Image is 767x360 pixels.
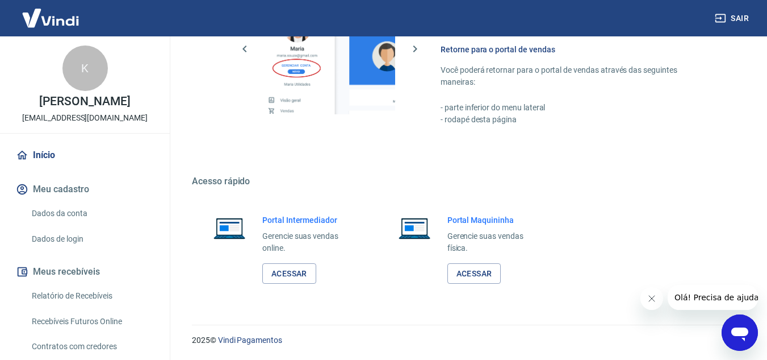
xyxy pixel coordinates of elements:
iframe: Fechar mensagem [640,287,663,310]
a: Acessar [447,263,501,284]
h5: Acesso rápido [192,176,740,187]
a: Recebíveis Futuros Online [27,310,156,333]
h6: Portal Maquininha [447,214,542,226]
a: Dados de login [27,227,156,251]
h6: Portal Intermediador [262,214,357,226]
a: Acessar [262,263,316,284]
img: Imagem de um notebook aberto [206,214,253,242]
button: Meu cadastro [14,177,156,202]
a: Vindi Pagamentos [218,336,282,345]
img: Vindi [14,1,87,35]
a: Dados da conta [27,202,156,225]
p: - parte inferior do menu lateral [441,102,712,114]
a: Início [14,143,156,168]
p: Gerencie suas vendas física. [447,230,542,254]
a: Contratos com credores [27,335,156,358]
p: [PERSON_NAME] [39,96,130,107]
p: Você poderá retornar para o portal de vendas através das seguintes maneiras: [441,64,712,88]
iframe: Botão para abrir a janela de mensagens [722,315,758,351]
p: - rodapé desta página [441,114,712,126]
p: Gerencie suas vendas online. [262,230,357,254]
img: Imagem de um notebook aberto [391,214,438,242]
a: Relatório de Recebíveis [27,284,156,308]
h6: Retorne para o portal de vendas [441,44,712,55]
p: 2025 © [192,334,740,346]
p: [EMAIL_ADDRESS][DOMAIN_NAME] [22,112,148,124]
iframe: Mensagem da empresa [668,285,758,310]
span: Olá! Precisa de ajuda? [7,8,95,17]
button: Sair [712,8,753,29]
button: Meus recebíveis [14,259,156,284]
div: K [62,45,108,91]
